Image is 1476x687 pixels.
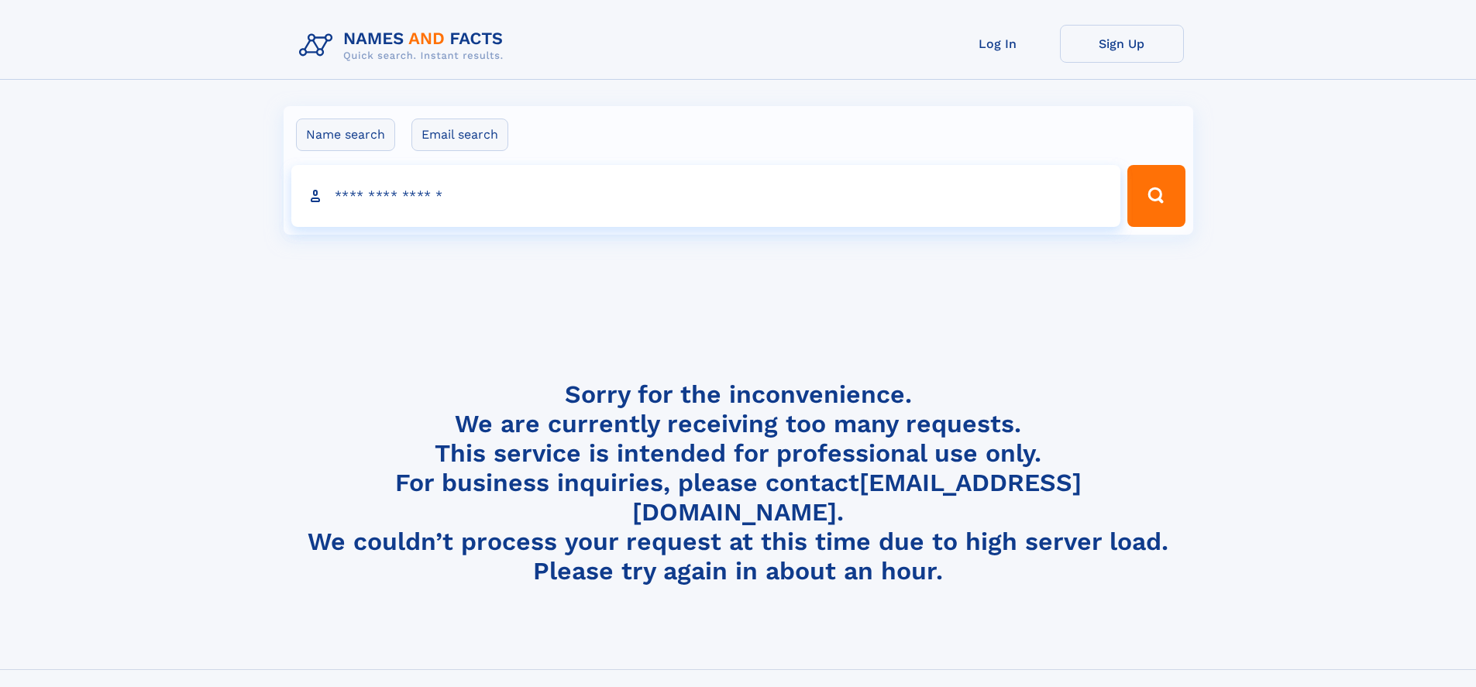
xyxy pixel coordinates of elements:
[293,25,516,67] img: Logo Names and Facts
[293,380,1184,586] h4: Sorry for the inconvenience. We are currently receiving too many requests. This service is intend...
[411,119,508,151] label: Email search
[296,119,395,151] label: Name search
[1060,25,1184,63] a: Sign Up
[291,165,1121,227] input: search input
[632,468,1082,527] a: [EMAIL_ADDRESS][DOMAIN_NAME]
[936,25,1060,63] a: Log In
[1127,165,1185,227] button: Search Button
